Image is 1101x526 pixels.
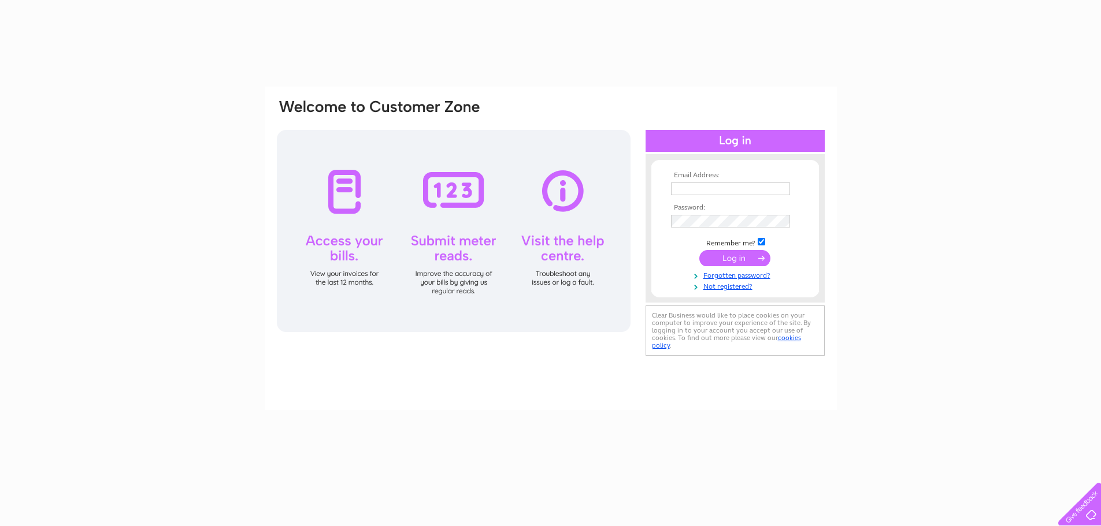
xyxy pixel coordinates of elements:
a: cookies policy [652,334,801,349]
th: Email Address: [668,171,802,180]
td: Remember me? [668,236,802,248]
input: Submit [699,250,770,266]
div: Clear Business would like to place cookies on your computer to improve your experience of the sit... [646,305,825,356]
th: Password: [668,204,802,212]
a: Forgotten password? [671,269,802,280]
a: Not registered? [671,280,802,291]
